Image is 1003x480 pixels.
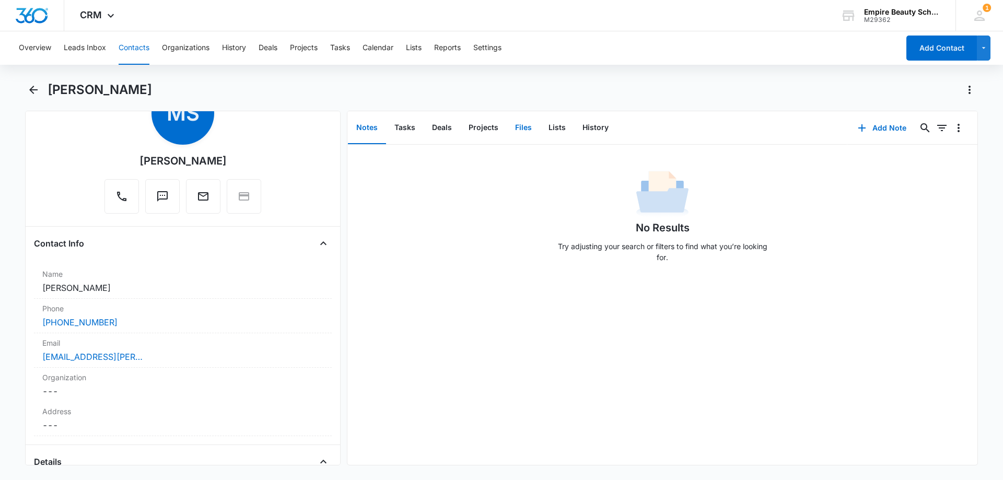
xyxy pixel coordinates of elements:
[363,31,393,65] button: Calendar
[290,31,318,65] button: Projects
[507,112,540,144] button: Files
[330,31,350,65] button: Tasks
[259,31,277,65] button: Deals
[434,31,461,65] button: Reports
[42,303,323,314] label: Phone
[540,112,574,144] button: Lists
[473,31,501,65] button: Settings
[864,8,940,16] div: account name
[104,195,139,204] a: Call
[186,179,220,214] button: Email
[42,350,147,363] a: [EMAIL_ADDRESS][PERSON_NAME][DOMAIN_NAME]
[424,112,460,144] button: Deals
[42,337,323,348] label: Email
[386,112,424,144] button: Tasks
[42,385,323,397] dd: ---
[934,120,950,136] button: Filters
[222,31,246,65] button: History
[34,237,84,250] h4: Contact Info
[151,82,214,145] span: MS
[315,235,332,252] button: Close
[950,120,967,136] button: Overflow Menu
[864,16,940,24] div: account id
[906,36,977,61] button: Add Contact
[983,4,991,12] span: 1
[34,333,332,368] div: Email[EMAIL_ADDRESS][PERSON_NAME][DOMAIN_NAME]
[348,112,386,144] button: Notes
[460,112,507,144] button: Projects
[961,81,978,98] button: Actions
[139,153,227,169] div: [PERSON_NAME]
[34,368,332,402] div: Organization---
[42,316,118,329] a: [PHONE_NUMBER]
[636,220,690,236] h1: No Results
[34,402,332,436] div: Address---
[315,453,332,470] button: Close
[64,31,106,65] button: Leads Inbox
[42,406,323,417] label: Address
[145,179,180,214] button: Text
[917,120,934,136] button: Search...
[186,195,220,204] a: Email
[104,179,139,214] button: Call
[42,372,323,383] label: Organization
[19,31,51,65] button: Overview
[34,455,62,468] h4: Details
[34,264,332,299] div: Name[PERSON_NAME]
[80,9,102,20] span: CRM
[847,115,917,141] button: Add Note
[406,31,422,65] button: Lists
[119,31,149,65] button: Contacts
[25,81,41,98] button: Back
[145,195,180,204] a: Text
[553,241,772,263] p: Try adjusting your search or filters to find what you’re looking for.
[48,82,152,98] h1: [PERSON_NAME]
[162,31,209,65] button: Organizations
[34,299,332,333] div: Phone[PHONE_NUMBER]
[574,112,617,144] button: History
[42,282,323,294] dd: [PERSON_NAME]
[42,268,323,279] label: Name
[42,419,323,431] dd: ---
[983,4,991,12] div: notifications count
[636,168,689,220] img: No Data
